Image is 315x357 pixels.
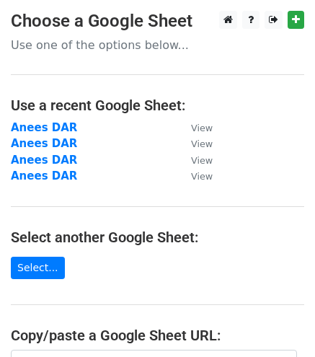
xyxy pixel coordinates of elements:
p: Use one of the options below... [11,38,304,53]
h4: Use a recent Google Sheet: [11,97,304,114]
a: Anees DAR [11,154,77,167]
a: View [177,137,213,150]
h3: Choose a Google Sheet [11,11,304,32]
h4: Select another Google Sheet: [11,229,304,246]
a: Select... [11,257,65,279]
h4: Copy/paste a Google Sheet URL: [11,327,304,344]
a: Anees DAR [11,137,77,150]
small: View [191,155,213,166]
small: View [191,123,213,133]
a: Anees DAR [11,121,77,134]
a: Anees DAR [11,169,77,182]
small: View [191,171,213,182]
a: View [177,121,213,134]
a: View [177,154,213,167]
a: View [177,169,213,182]
small: View [191,138,213,149]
